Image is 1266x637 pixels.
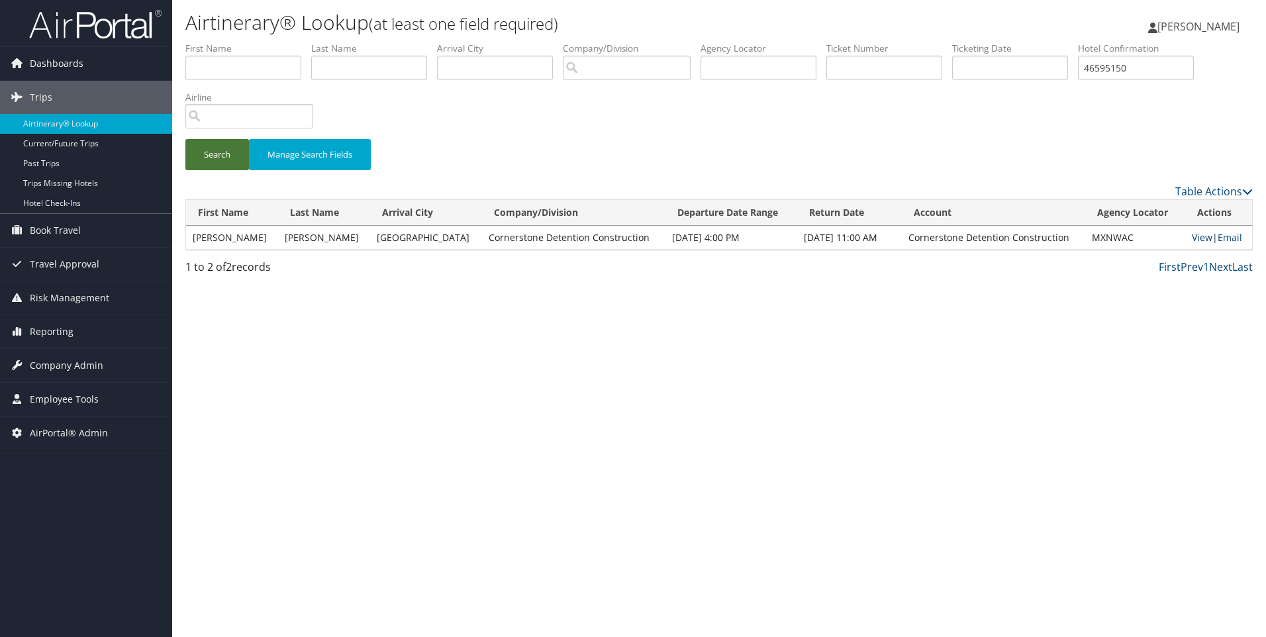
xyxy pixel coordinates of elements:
td: [PERSON_NAME] [186,226,278,250]
label: Ticket Number [826,42,952,55]
a: Prev [1181,260,1203,274]
a: Email [1218,231,1242,244]
span: [PERSON_NAME] [1157,19,1240,34]
div: 1 to 2 of records [185,259,438,281]
span: Dashboards [30,47,83,80]
span: Risk Management [30,281,109,315]
span: 2 [226,260,232,274]
img: airportal-logo.png [29,9,162,40]
label: Airline [185,91,323,104]
small: (at least one field required) [369,13,558,34]
td: Cornerstone Detention Construction [482,226,665,250]
span: Book Travel [30,214,81,247]
a: [PERSON_NAME] [1148,7,1253,46]
th: Actions [1185,200,1252,226]
th: Company/Division [482,200,665,226]
span: Travel Approval [30,248,99,281]
th: Last Name: activate to sort column ascending [278,200,370,226]
button: Manage Search Fields [249,139,371,170]
label: Ticketing Date [952,42,1078,55]
label: Agency Locator [701,42,826,55]
a: View [1192,231,1212,244]
td: MXNWAC [1085,226,1185,250]
td: [GEOGRAPHIC_DATA] [370,226,482,250]
th: Departure Date Range: activate to sort column ascending [665,200,797,226]
span: AirPortal® Admin [30,416,108,450]
a: Table Actions [1175,184,1253,199]
td: [PERSON_NAME] [278,226,370,250]
th: First Name: activate to sort column ascending [186,200,278,226]
span: Reporting [30,315,73,348]
a: 1 [1203,260,1209,274]
label: Company/Division [563,42,701,55]
h1: Airtinerary® Lookup [185,9,897,36]
button: Search [185,139,249,170]
span: Employee Tools [30,383,99,416]
td: [DATE] 11:00 AM [797,226,902,250]
label: First Name [185,42,311,55]
th: Account: activate to sort column ascending [902,200,1085,226]
a: First [1159,260,1181,274]
a: Next [1209,260,1232,274]
label: Hotel Confirmation [1078,42,1204,55]
label: Last Name [311,42,437,55]
label: Arrival City [437,42,563,55]
th: Return Date: activate to sort column ascending [797,200,902,226]
a: Last [1232,260,1253,274]
span: Trips [30,81,52,114]
td: [DATE] 4:00 PM [665,226,797,250]
span: Company Admin [30,349,103,382]
td: Cornerstone Detention Construction [902,226,1085,250]
th: Agency Locator: activate to sort column ascending [1085,200,1185,226]
td: | [1185,226,1252,250]
th: Arrival City: activate to sort column ascending [370,200,482,226]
